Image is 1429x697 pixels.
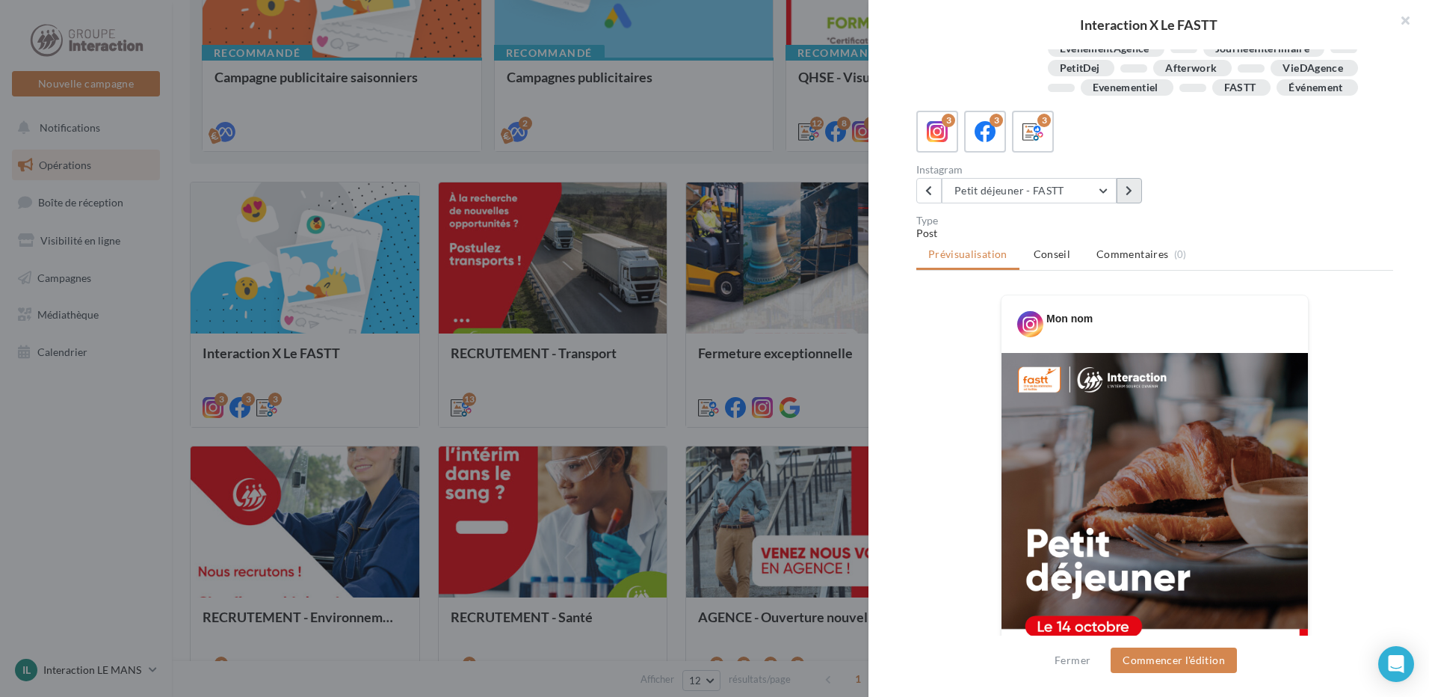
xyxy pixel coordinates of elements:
[1283,63,1343,74] div: VieDAgence
[1111,648,1237,673] button: Commencer l'édition
[990,114,1003,127] div: 3
[892,18,1405,31] div: Interaction X Le FASTT
[1049,651,1096,669] button: Fermer
[1096,247,1168,262] span: Commentaires
[942,114,955,127] div: 3
[1060,63,1100,74] div: PetitDej
[916,215,1393,226] div: Type
[1093,82,1158,93] div: Evenementiel
[916,165,1149,175] div: Instagram
[1215,43,1309,55] div: JourneeInterimaire
[1174,248,1187,260] span: (0)
[1378,646,1414,682] div: Open Intercom Messenger
[1060,43,1149,55] div: EvenementAgence
[1037,114,1051,127] div: 3
[1046,311,1093,326] div: Mon nom
[916,226,1393,241] div: Post
[1165,63,1217,74] div: Afterwork
[942,178,1117,203] button: Petit déjeuner - FASTT
[1288,82,1342,93] div: Événement
[1224,82,1256,93] div: FASTT
[1034,248,1070,260] span: Conseil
